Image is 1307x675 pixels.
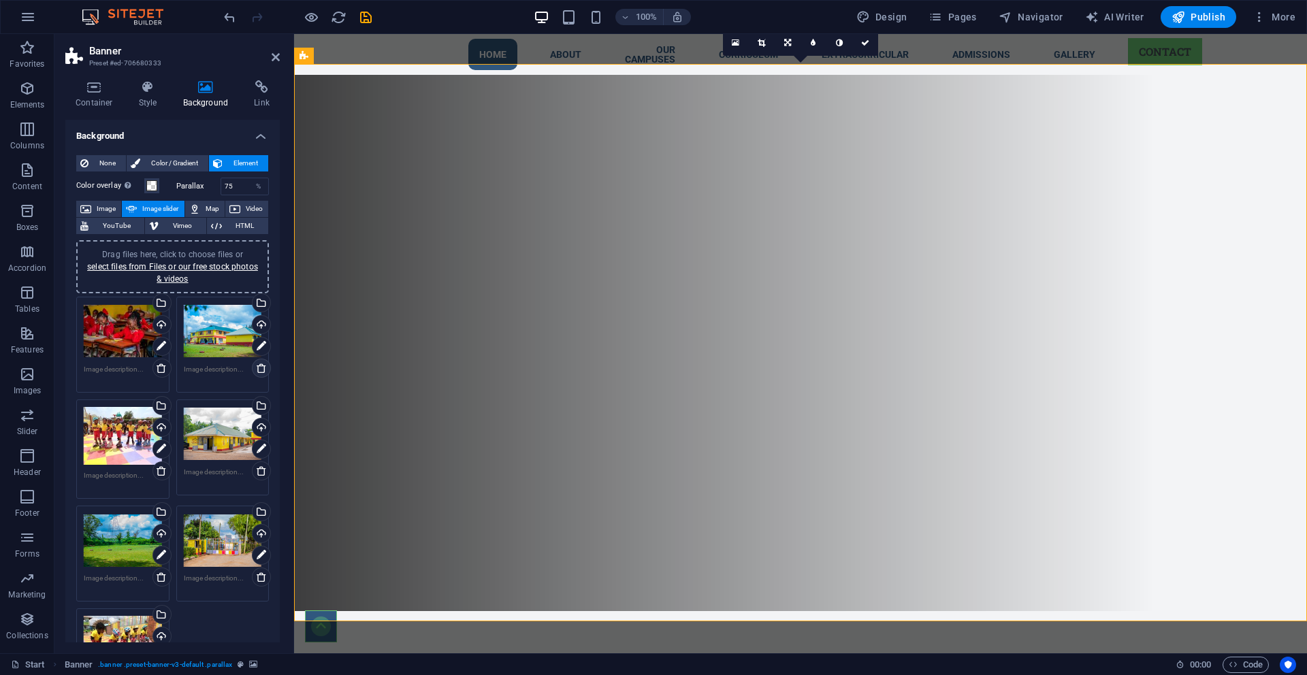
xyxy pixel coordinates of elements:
[15,548,39,559] p: Forms
[775,30,801,56] a: Change orientation
[129,80,173,109] h4: Style
[10,140,44,151] p: Columns
[6,630,48,641] p: Collections
[249,178,268,195] div: %
[358,10,374,25] i: Save (Ctrl+S)
[145,218,206,234] button: Vimeo
[303,9,319,25] button: Click here to leave preview mode and continue editing
[12,181,42,192] p: Content
[851,6,913,28] button: Design
[184,304,262,359] div: BPT_2220-astfiORJsZgivV1LMa0s5g.jpg
[98,657,232,673] span: . banner .preset-banner-v3-default .parallax
[8,589,46,600] p: Marketing
[93,218,140,234] span: YouTube
[826,30,852,56] a: Greyscale
[185,201,225,217] button: Map
[65,657,93,673] span: Click to select. Double-click to edit
[84,513,162,567] div: BPT_2231-fjEb-Rn7umy06BrfWQpGIQ.jpg
[244,201,264,217] span: Video
[207,218,268,234] button: HTML
[65,80,129,109] h4: Container
[204,201,221,217] span: Map
[11,344,44,355] p: Features
[999,10,1063,24] span: Navigator
[122,201,184,217] button: Image slider
[851,6,913,28] div: Design (Ctrl+Alt+Y)
[84,304,162,359] div: BPT_9403-_qYW5GKB3hAfdTB2qDuTyw-crushimage-WUPIv8MZVkv_l1Ai_tCDAg.jpg
[14,467,41,478] p: Header
[144,155,204,171] span: Color / Gradient
[163,218,201,234] span: Vimeo
[78,9,180,25] img: Editor Logo
[249,661,257,668] i: This element contains a background
[330,9,346,25] button: reload
[1161,6,1236,28] button: Publish
[723,30,749,56] a: Select files from the file manager, stock photos, or upload file(s)
[89,45,280,57] h2: Banner
[1280,657,1296,673] button: Usercentrics
[1247,6,1301,28] button: More
[1223,657,1269,673] button: Code
[1199,659,1201,670] span: :
[16,222,39,233] p: Boxes
[95,201,117,217] span: Image
[225,201,268,217] button: Video
[1176,657,1212,673] h6: Session time
[856,10,907,24] span: Design
[173,80,244,109] h4: Background
[15,508,39,518] p: Footer
[1190,657,1211,673] span: 00 00
[17,426,38,437] p: Slider
[93,155,122,171] span: None
[11,657,45,673] a: Click to cancel selection. Double-click to open Pages
[749,30,775,56] a: Crop mode
[84,407,162,465] div: WhatsAppImage2025-07-10at13.01.24-RFvLMo_KfpaZGzraU79DLA.jpeg
[89,57,253,69] h3: Preset #ed-706680333
[221,9,238,25] button: undo
[357,9,374,25] button: save
[1080,6,1150,28] button: AI Writer
[1172,10,1225,24] span: Publish
[76,178,144,194] label: Color overlay
[84,616,162,674] div: WhatsAppImage2025-07-10at13.01.20-5cHn4CASvY6J3Ha0xZq5rA.jpeg
[226,218,264,234] span: HTML
[238,661,244,668] i: This element is a customizable preset
[227,155,264,171] span: Element
[615,9,664,25] button: 100%
[993,6,1069,28] button: Navigator
[176,182,221,190] label: Parallax
[127,155,208,171] button: Color / Gradient
[1253,10,1295,24] span: More
[14,385,42,396] p: Images
[10,59,44,69] p: Favorites
[1229,657,1263,673] span: Code
[76,218,144,234] button: YouTube
[923,6,982,28] button: Pages
[801,30,826,56] a: Blur
[141,201,180,217] span: Image slider
[929,10,976,24] span: Pages
[76,155,126,171] button: None
[184,407,262,461] div: BPT_2130-IInmfaKRPFKM9A76VSh5PA.jpg
[331,10,346,25] i: Reload page
[244,80,280,109] h4: Link
[76,201,121,217] button: Image
[184,513,262,567] div: BPT_2112-4yyX1JKBkFoowgk6MB-PjA.jpg
[15,303,39,314] p: Tables
[636,9,658,25] h6: 100%
[87,262,258,284] a: select files from Files or our free stock photos & videos
[87,250,258,284] span: Drag files here, click to choose files or
[65,657,258,673] nav: breadcrumb
[65,120,280,144] h4: Background
[852,30,878,56] a: Confirm ( ⌘ ⏎ )
[8,263,46,274] p: Accordion
[10,99,45,110] p: Elements
[1085,10,1144,24] span: AI Writer
[209,155,268,171] button: Element
[222,10,238,25] i: Undo: Change slider images (Ctrl+Z)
